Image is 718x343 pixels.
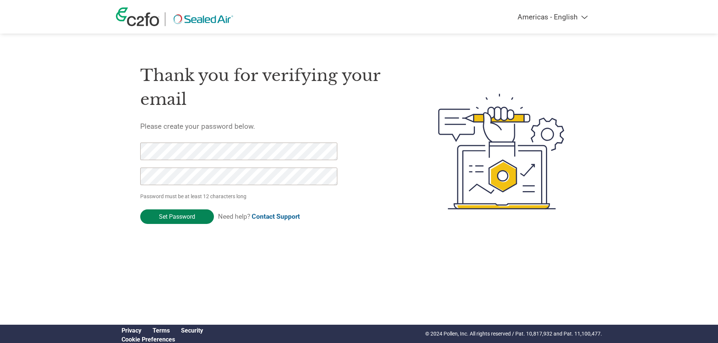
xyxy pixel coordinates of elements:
span: Need help? [218,213,300,220]
a: Terms [153,327,170,334]
a: Contact Support [252,213,300,220]
a: Cookie Preferences, opens a dedicated popup modal window [122,336,175,343]
a: Privacy [122,327,141,334]
input: Set Password [140,209,214,224]
h5: Please create your password below. [140,122,403,131]
img: c2fo logo [116,7,159,26]
p: Password must be at least 12 characters long [140,193,340,200]
p: © 2024 Pollen, Inc. All rights reserved / Pat. 10,817,932 and Pat. 11,100,477. [425,330,602,338]
a: Security [181,327,203,334]
div: Open Cookie Preferences Modal [116,336,209,343]
h1: Thank you for verifying your email [140,63,403,112]
img: create-password [425,53,578,250]
img: Sealed Air [171,12,235,26]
